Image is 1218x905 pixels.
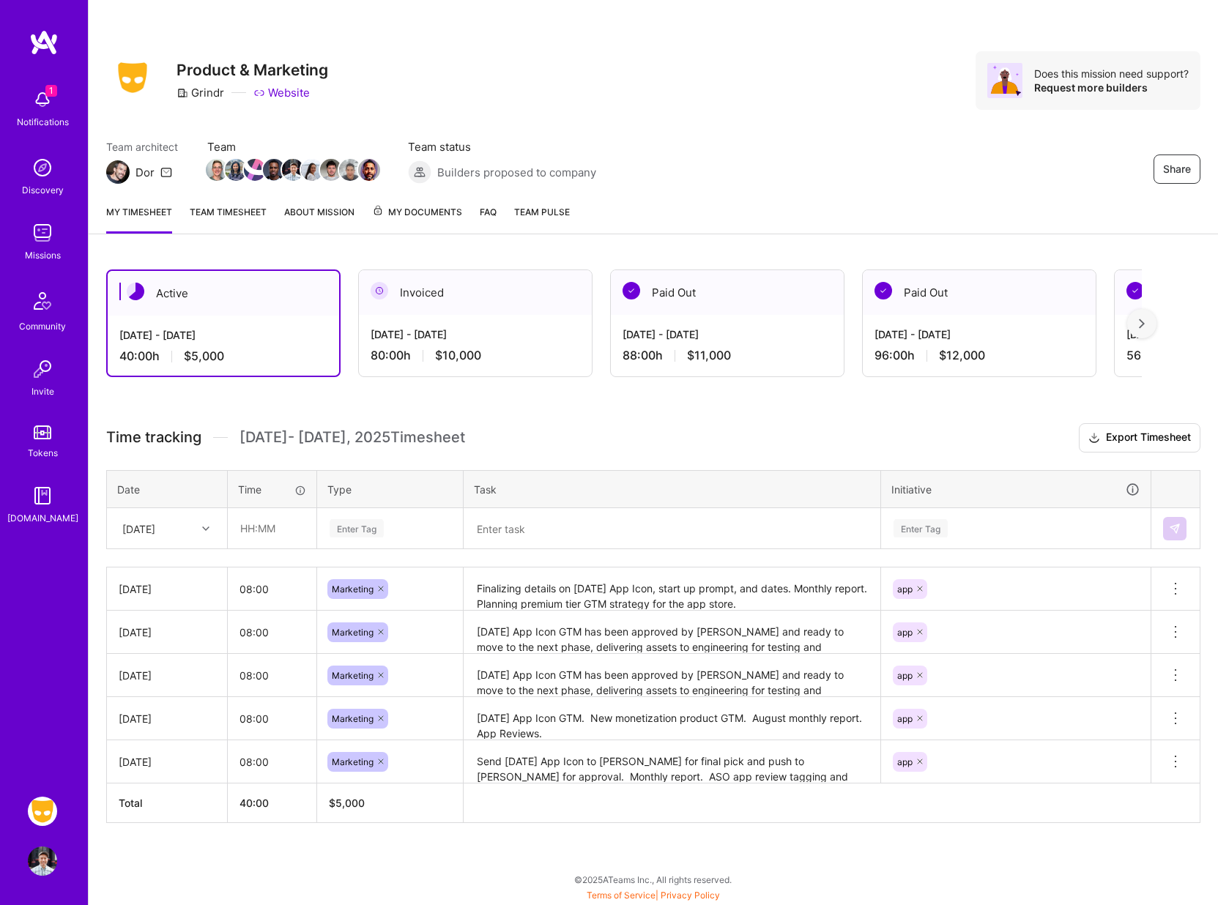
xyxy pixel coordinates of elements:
[332,670,374,681] span: Marketing
[897,627,913,638] span: app
[623,282,640,299] img: Paid Out
[28,846,57,876] img: User Avatar
[587,890,720,901] span: |
[1126,282,1144,299] img: Paid Out
[202,525,209,532] i: icon Chevron
[106,139,178,154] span: Team architect
[987,63,1022,98] img: Avatar
[45,85,57,97] span: 1
[264,157,283,182] a: Team Member Avatar
[229,509,316,548] input: HH:MM
[228,699,316,738] input: HH:MM
[122,521,155,536] div: [DATE]
[28,445,58,461] div: Tokens
[28,218,57,247] img: teamwork
[28,797,57,826] img: Grindr: Product & Marketing
[22,182,64,198] div: Discovery
[359,270,592,315] div: Invoiced
[874,327,1084,342] div: [DATE] - [DATE]
[1079,423,1200,452] button: Export Timesheet
[465,569,879,609] textarea: Finalizing details on [DATE] App Icon, start up prompt, and dates. Monthly report. Planning premi...
[339,159,361,181] img: Team Member Avatar
[177,85,224,100] div: Grindr
[282,159,304,181] img: Team Member Avatar
[17,114,69,130] div: Notifications
[329,797,365,809] span: $ 5,000
[119,327,327,343] div: [DATE] - [DATE]
[228,570,316,608] input: HH:MM
[263,159,285,181] img: Team Member Avatar
[177,61,328,79] h3: Product & Marketing
[371,282,388,299] img: Invoiced
[480,204,497,234] a: FAQ
[623,327,832,342] div: [DATE] - [DATE]
[127,283,144,300] img: Active
[661,890,720,901] a: Privacy Policy
[587,890,656,901] a: Terms of Service
[611,270,844,315] div: Paid Out
[253,85,310,100] a: Website
[863,270,1096,315] div: Paid Out
[225,159,247,181] img: Team Member Avatar
[341,157,360,182] a: Team Member Avatar
[25,247,61,263] div: Missions
[897,584,913,595] span: app
[1163,162,1191,176] span: Share
[119,754,215,770] div: [DATE]
[238,482,306,497] div: Time
[358,159,380,181] img: Team Member Avatar
[119,625,215,640] div: [DATE]
[897,713,913,724] span: app
[29,29,59,56] img: logo
[177,87,188,99] i: icon CompanyGray
[897,756,913,767] span: app
[34,425,51,439] img: tokens
[160,166,172,178] i: icon Mail
[322,157,341,182] a: Team Member Avatar
[301,159,323,181] img: Team Member Avatar
[372,204,462,220] span: My Documents
[332,713,374,724] span: Marketing
[464,470,881,508] th: Task
[119,581,215,597] div: [DATE]
[206,159,228,181] img: Team Member Avatar
[228,783,317,823] th: 40:00
[874,348,1084,363] div: 96:00 h
[330,517,384,540] div: Enter Tag
[687,348,731,363] span: $11,000
[28,481,57,510] img: guide book
[1169,523,1181,535] img: Submit
[371,327,580,342] div: [DATE] - [DATE]
[24,797,61,826] a: Grindr: Product & Marketing
[891,481,1140,498] div: Initiative
[7,510,78,526] div: [DOMAIN_NAME]
[106,204,172,234] a: My timesheet
[408,160,431,184] img: Builders proposed to company
[107,470,228,508] th: Date
[25,283,60,319] img: Community
[244,159,266,181] img: Team Member Avatar
[106,160,130,184] img: Team Architect
[108,271,339,316] div: Active
[1154,154,1200,184] button: Share
[107,783,228,823] th: Total
[372,204,462,234] a: My Documents
[371,348,580,363] div: 80:00 h
[106,58,159,97] img: Company Logo
[88,861,1218,898] div: © 2025 ATeams Inc., All rights reserved.
[302,157,322,182] a: Team Member Avatar
[119,711,215,726] div: [DATE]
[24,846,61,876] a: User Avatar
[874,282,892,299] img: Paid Out
[320,159,342,181] img: Team Member Avatar
[119,668,215,683] div: [DATE]
[1034,81,1189,94] div: Request more builders
[19,319,66,334] div: Community
[226,157,245,182] a: Team Member Avatar
[28,354,57,384] img: Invite
[317,470,464,508] th: Type
[28,85,57,114] img: bell
[28,153,57,182] img: discovery
[106,428,201,447] span: Time tracking
[190,204,267,234] a: Team timesheet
